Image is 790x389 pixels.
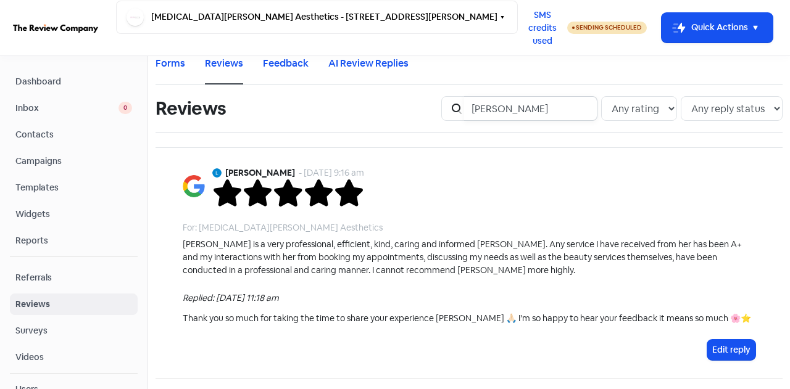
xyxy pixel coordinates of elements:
a: Contacts [10,124,138,145]
a: Videos [10,346,138,368]
span: Surveys [15,324,132,337]
div: Thank you so much for taking the time to share your experience [PERSON_NAME] 🙏🏻 I’m so happy to h... [183,312,755,325]
span: Referrals [15,271,132,284]
a: Widgets [10,203,138,225]
button: [MEDICAL_DATA][PERSON_NAME] Aesthetics - [STREET_ADDRESS][PERSON_NAME] [116,1,518,34]
a: Reports [10,230,138,252]
a: Inbox 0 [10,97,138,119]
i: Replied: [DATE] 11:18 am [183,292,279,303]
span: Reports [15,234,132,247]
a: Reviews [205,56,243,71]
a: Surveys [10,320,138,342]
a: Sending Scheduled [567,20,647,35]
a: Forms [156,56,185,71]
span: Videos [15,351,132,364]
a: Referrals [10,267,138,289]
div: - [DATE] 9:16 am [299,166,364,179]
span: Contacts [15,128,132,141]
button: Quick Actions [662,13,773,43]
input: Search [464,96,597,121]
span: 0 [118,102,132,114]
span: Dashboard [15,75,132,88]
button: Edit reply [707,340,755,360]
span: Widgets [15,208,132,221]
a: Feedback [263,56,309,71]
img: Avatar [212,168,222,178]
img: Image [183,175,205,197]
span: Campaigns [15,155,132,168]
a: Reviews [10,293,138,315]
a: SMS credits used [518,20,567,33]
a: AI Review Replies [328,56,409,71]
span: Sending Scheduled [576,23,642,31]
b: [PERSON_NAME] [225,166,295,179]
a: Campaigns [10,150,138,172]
a: Dashboard [10,71,138,92]
h1: Reviews [156,89,226,128]
span: SMS credits used [528,9,557,47]
span: Templates [15,181,132,194]
span: Inbox [15,102,118,115]
div: For: [MEDICAL_DATA][PERSON_NAME] Aesthetics [183,221,383,234]
a: Templates [10,177,138,199]
div: [PERSON_NAME] is a very professional, efficient, kind, caring and informed [PERSON_NAME]. Any ser... [183,238,755,277]
span: Reviews [15,298,132,311]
